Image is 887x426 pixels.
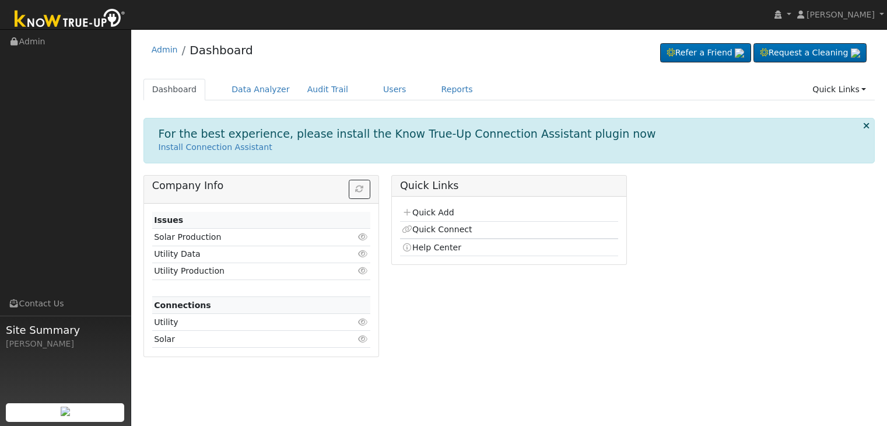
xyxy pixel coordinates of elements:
a: Install Connection Assistant [159,142,272,152]
i: Click to view [358,250,369,258]
span: Site Summary [6,322,125,338]
i: Click to view [358,233,369,241]
img: retrieve [61,407,70,416]
i: Click to view [358,318,369,326]
div: [PERSON_NAME] [6,338,125,350]
i: Click to view [358,267,369,275]
td: Solar Production [152,229,335,246]
a: Help Center [402,243,461,252]
a: Refer a Friend [660,43,751,63]
h5: Quick Links [400,180,618,192]
a: Admin [152,45,178,54]
a: Request a Cleaning [753,43,867,63]
strong: Issues [154,215,183,225]
strong: Connections [154,301,211,310]
img: retrieve [851,48,860,58]
img: Know True-Up [9,6,131,33]
a: Quick Connect [402,225,472,234]
td: Utility [152,314,335,331]
a: Reports [433,79,482,100]
i: Click to view [358,335,369,343]
h1: For the best experience, please install the Know True-Up Connection Assistant plugin now [159,127,656,141]
a: Audit Trail [299,79,357,100]
a: Quick Links [804,79,875,100]
a: Users [374,79,415,100]
a: Quick Add [402,208,454,217]
a: Dashboard [190,43,253,57]
td: Utility Data [152,246,335,263]
span: [PERSON_NAME] [807,10,875,19]
a: Data Analyzer [223,79,299,100]
td: Solar [152,331,335,348]
h5: Company Info [152,180,370,192]
img: retrieve [735,48,744,58]
a: Dashboard [143,79,206,100]
td: Utility Production [152,263,335,280]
